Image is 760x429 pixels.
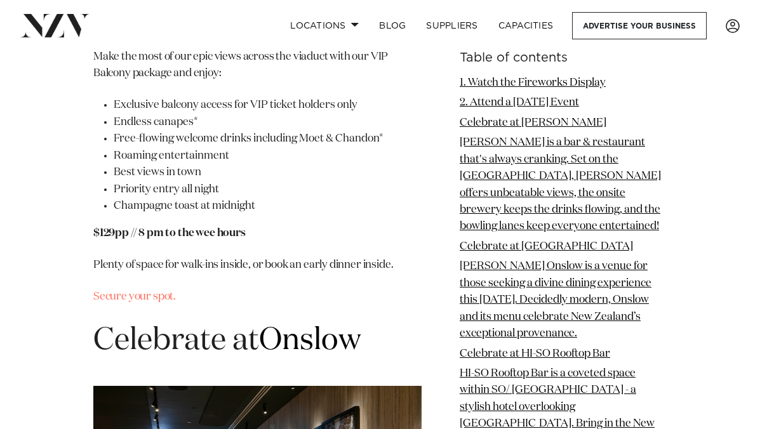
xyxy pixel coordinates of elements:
a: BLOG [369,12,416,39]
strong: $129pp // 8 pm to the wee hours [93,228,246,239]
img: nzv-logo.png [20,14,90,37]
a: Onslow [259,326,361,356]
a: 1. Watch the Fireworks Display [460,77,606,88]
a: Celebrate at HI-SO Rooftop Bar [460,348,610,359]
li: Champagne toast at midnight [114,198,422,214]
li: Exclusive balcony access for VIP ticket holders only [114,97,422,114]
h6: Table of contents [460,51,667,65]
a: Celebrate at [PERSON_NAME] [460,117,606,128]
h1: Celebrate at [93,321,422,361]
a: Capacities [488,12,564,39]
a: Advertise your business [572,12,707,39]
p: Plenty of space for walk-ins inside, or book an early dinner inside. [93,257,422,274]
a: SUPPLIERS [416,12,488,39]
li: Priority entry all night [114,181,422,198]
a: Celebrate at [GEOGRAPHIC_DATA] [460,241,633,252]
li: Endless canapes* [114,114,422,131]
a: 2. Attend a [DATE] Event [460,97,579,108]
p: Make the most of our epic views across the viaduct with our VIP Balcony package and enjoy: [93,49,422,82]
li: Free-flowing welcome drinks including Moet & Chandon* [114,131,422,147]
li: Roaming entertainment [114,148,422,164]
li: Best views in town [114,164,422,181]
a: [PERSON_NAME] is a bar & restaurant that's always cranking. Set on the [GEOGRAPHIC_DATA], [PERSON... [460,137,661,232]
a: [PERSON_NAME] Onslow is a venue for those seeking a divine dining experience this [DATE]. Decided... [460,261,651,339]
a: Secure your spot. [93,291,176,302]
a: Locations [280,12,369,39]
